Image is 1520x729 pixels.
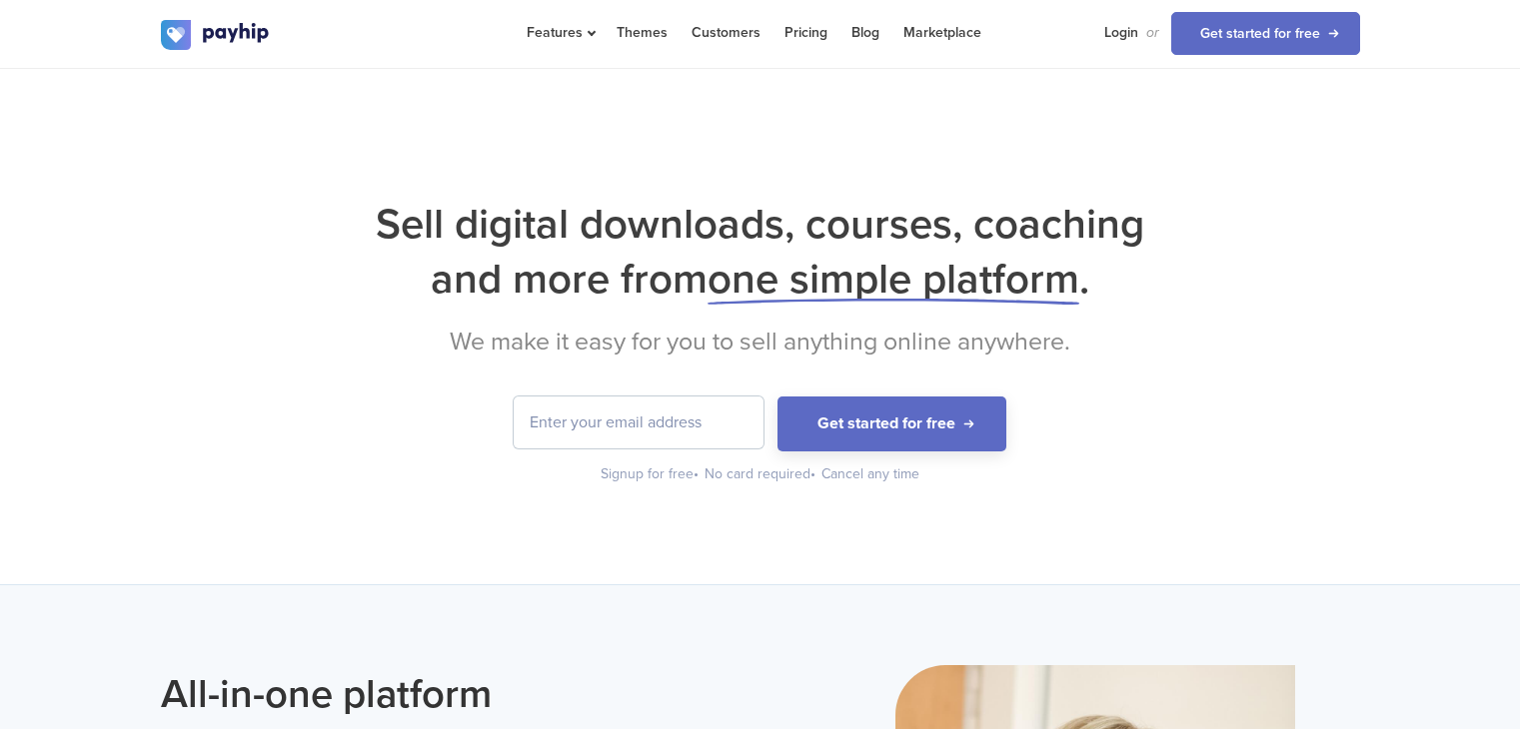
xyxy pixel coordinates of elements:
[821,464,919,484] div: Cancel any time
[777,396,1006,451] button: Get started for free
[161,197,1360,307] h1: Sell digital downloads, courses, coaching and more from
[708,254,1079,305] span: one simple platform
[601,464,701,484] div: Signup for free
[810,465,815,482] span: •
[705,464,817,484] div: No card required
[1171,12,1360,55] a: Get started for free
[514,396,763,448] input: Enter your email address
[694,465,699,482] span: •
[1079,254,1089,305] span: .
[161,665,746,723] h2: All-in-one platform
[527,24,593,41] span: Features
[161,327,1360,357] h2: We make it easy for you to sell anything online anywhere.
[161,20,271,50] img: logo.svg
